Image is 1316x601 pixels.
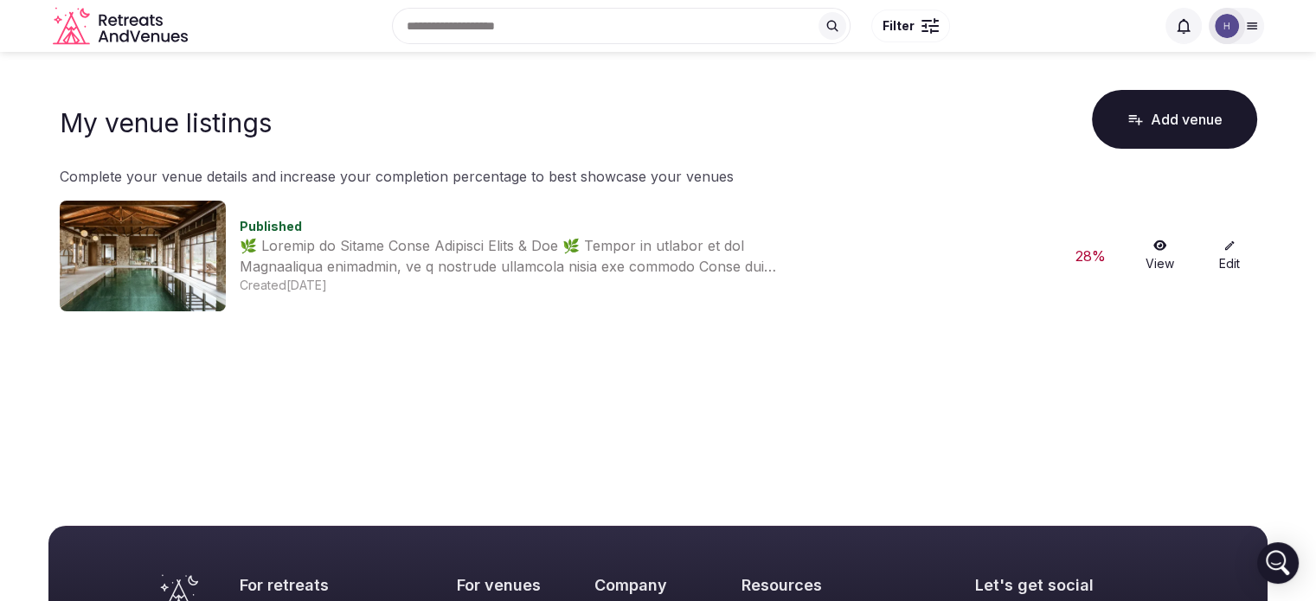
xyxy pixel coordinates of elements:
h2: Resources [741,574,946,596]
h2: For venues [457,574,565,596]
h1: My venue listings [60,107,272,138]
div: 28 % [1063,246,1119,266]
img: hermea.gr [1215,14,1239,38]
img: Venue cover photo for null [60,201,226,311]
h2: Let's get social [975,574,1157,596]
div: Created [DATE] [240,277,1050,294]
a: Visit the homepage [53,7,191,46]
p: Complete your venue details and increase your completion percentage to best showcase your venues [60,166,1257,187]
h2: Company [594,574,713,596]
a: View [1133,240,1188,272]
a: Edit [1202,240,1257,272]
button: Filter [871,10,950,42]
svg: Retreats and Venues company logo [53,7,191,46]
button: Add venue [1092,90,1257,149]
h2: For retreats [240,574,427,596]
div: Open Intercom Messenger [1257,542,1299,584]
div: 🌿 Loremip do Sitame Conse Adipisci Elits & Doe 🌿 Tempor in utlabor et dol Magnaaliqua enimadmin, ... [240,235,802,277]
span: Filter [883,17,915,35]
span: Published [240,219,302,233]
